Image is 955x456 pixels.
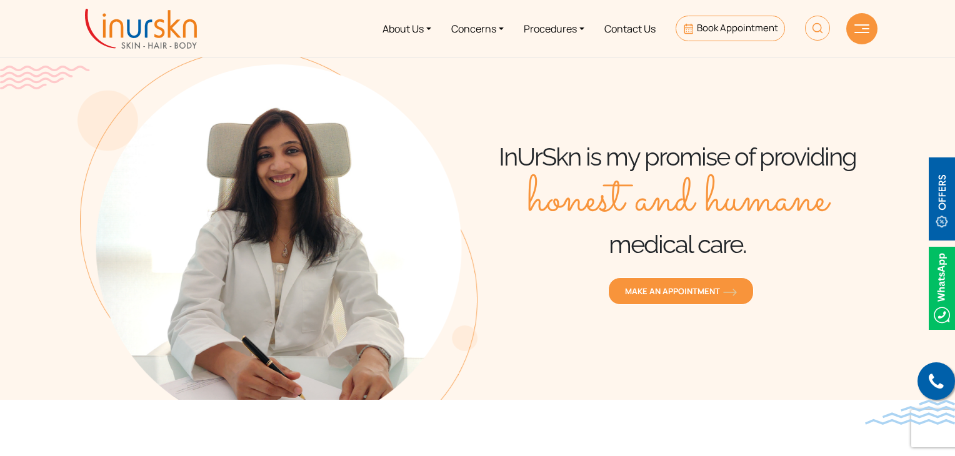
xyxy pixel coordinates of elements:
[854,24,869,33] img: hamLine.svg
[929,280,955,294] a: Whatsappicon
[441,5,514,52] a: Concerns
[372,5,441,52] a: About Us
[929,247,955,330] img: Whatsappicon
[625,285,737,297] span: MAKE AN APPOINTMENT
[697,21,778,34] span: Book Appointment
[676,16,785,41] a: Book Appointment
[477,141,877,260] h1: InUrSkn is my promise of providing medical care.
[514,5,594,52] a: Procedures
[85,9,197,49] img: inurskn-logo
[805,16,830,41] img: HeaderSearch
[929,157,955,240] img: offerBt
[77,50,477,400] img: about-us-banner
[723,289,737,296] img: orange-arrow
[594,5,666,52] a: Contact Us
[527,172,828,229] span: honest and humane
[608,277,754,305] a: MAKE AN APPOINTMENTorange-arrow
[865,400,955,425] img: bluewave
